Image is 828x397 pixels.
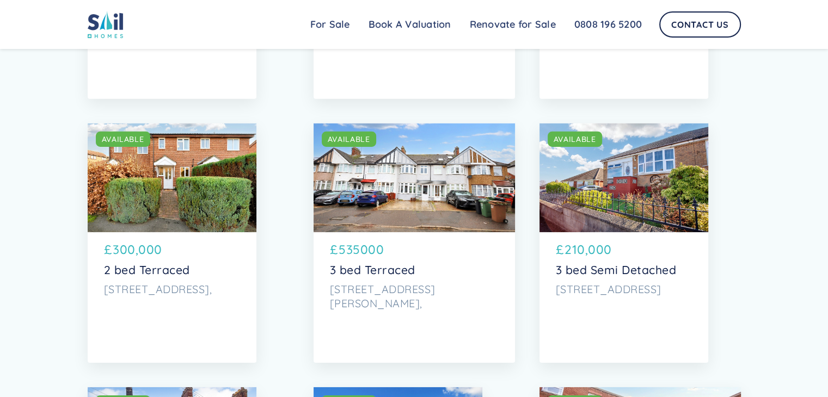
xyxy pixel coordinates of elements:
[102,134,144,145] div: AVAILABLE
[565,240,612,259] p: 210,000
[556,240,564,259] p: £
[461,14,565,35] a: Renovate for Sale
[88,11,124,38] img: sail home logo colored
[565,14,651,35] a: 0808 196 5200
[314,123,515,363] a: AVAILABLE£5350003 bed Terraced[STREET_ADDRESS][PERSON_NAME],
[330,240,338,259] p: £
[88,123,256,363] a: AVAILABLE£300,0002 bed Terraced[STREET_ADDRESS],
[554,134,596,145] div: AVAILABLE
[556,282,692,296] p: [STREET_ADDRESS]
[539,123,708,363] a: AVAILABLE£210,0003 bed Semi Detached[STREET_ADDRESS]
[113,240,162,259] p: 300,000
[659,11,741,38] a: Contact Us
[339,240,384,259] p: 535000
[328,134,370,145] div: AVAILABLE
[556,263,692,277] p: 3 bed Semi Detached
[104,263,240,277] p: 2 bed Terraced
[301,14,359,35] a: For Sale
[359,14,461,35] a: Book A Valuation
[330,263,499,277] p: 3 bed Terraced
[330,282,499,310] p: [STREET_ADDRESS][PERSON_NAME],
[104,240,112,259] p: £
[104,282,240,296] p: [STREET_ADDRESS],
